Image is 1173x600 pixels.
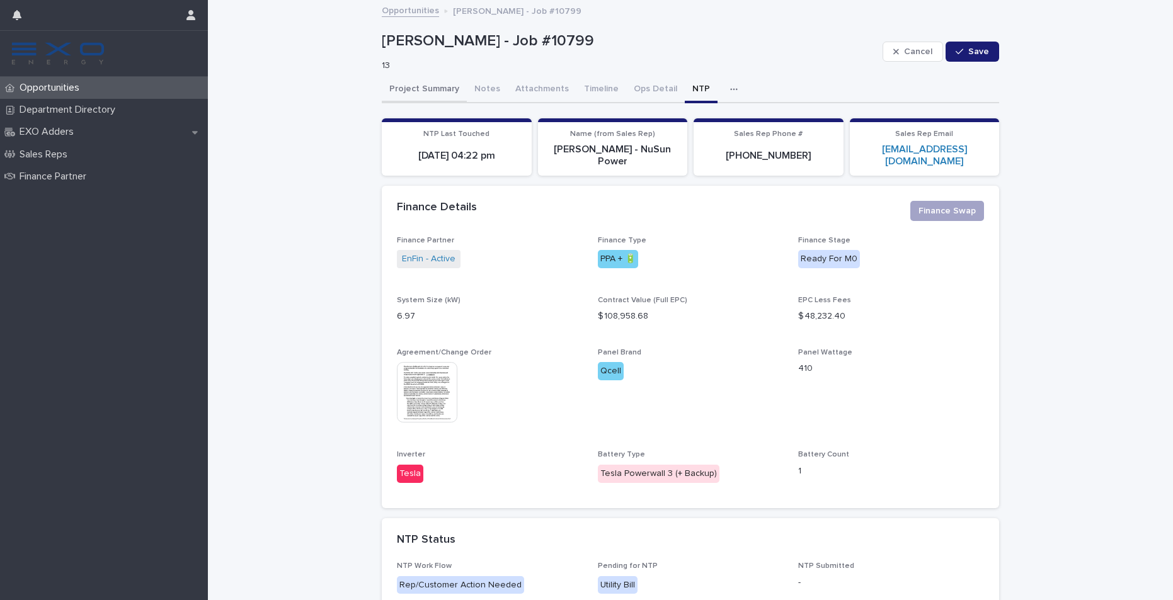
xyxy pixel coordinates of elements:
span: NTP Submitted [798,562,854,570]
p: - [798,576,984,589]
p: [DATE] 04:22 pm [389,150,524,162]
div: Rep/Customer Action Needed [397,576,524,594]
img: FKS5r6ZBThi8E5hshIGi [10,41,106,66]
span: Sales Rep Phone # [734,130,803,138]
h2: NTP Status [397,533,455,547]
a: Opportunities [382,3,439,17]
button: Project Summary [382,77,467,103]
div: Ready For M0 [798,250,860,268]
span: Save [968,47,989,56]
p: Opportunities [14,82,89,94]
span: Battery Type [598,451,645,458]
p: $ 108,958.68 [598,310,784,323]
h2: Finance Details [397,201,477,215]
p: Department Directory [14,104,125,116]
span: System Size (kW) [397,297,461,304]
span: Contract Value (Full EPC) [598,297,687,304]
div: PPA + 🔋 [598,250,638,268]
span: Panel Wattage [798,349,852,356]
p: $ 48,232.40 [798,310,984,323]
p: EXO Adders [14,126,84,138]
button: Cancel [883,42,943,62]
a: [EMAIL_ADDRESS][DOMAIN_NAME] [882,144,967,166]
button: Finance Swap [910,201,984,221]
p: Sales Reps [14,149,77,161]
p: 6.97 [397,310,583,323]
button: Notes [467,77,508,103]
button: Timeline [576,77,626,103]
p: [PERSON_NAME] - NuSun Power [546,144,680,167]
span: Agreement/Change Order [397,349,491,356]
span: Finance Partner [397,237,454,244]
div: Tesla [397,465,423,483]
span: Name (from Sales Rep) [570,130,655,138]
p: 13 [382,60,873,71]
span: Sales Rep Email [895,130,953,138]
a: EnFin - Active [402,252,455,266]
span: EPC Less Fees [798,297,851,304]
div: Utility Bill [598,576,638,594]
span: Finance Type [598,237,646,244]
span: NTP Work Flow [397,562,452,570]
span: Finance Stage [798,237,850,244]
p: 410 [798,362,984,375]
span: NTP Last Touched [423,130,489,138]
span: Pending for NTP [598,562,658,570]
p: Finance Partner [14,171,96,183]
button: Attachments [508,77,576,103]
button: Ops Detail [626,77,685,103]
button: NTP [685,77,718,103]
span: Cancel [904,47,932,56]
p: [PERSON_NAME] - Job #10799 [382,32,878,50]
p: 1 [798,465,984,478]
span: Panel Brand [598,349,641,356]
div: Tesla Powerwall 3 (+ Backup) [598,465,719,483]
span: Finance Swap [918,205,976,217]
span: Battery Count [798,451,849,458]
p: [PERSON_NAME] - Job #10799 [453,3,581,17]
p: [PHONE_NUMBER] [701,150,836,162]
span: Inverter [397,451,425,458]
div: Qcell [598,362,624,380]
button: Save [946,42,999,62]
